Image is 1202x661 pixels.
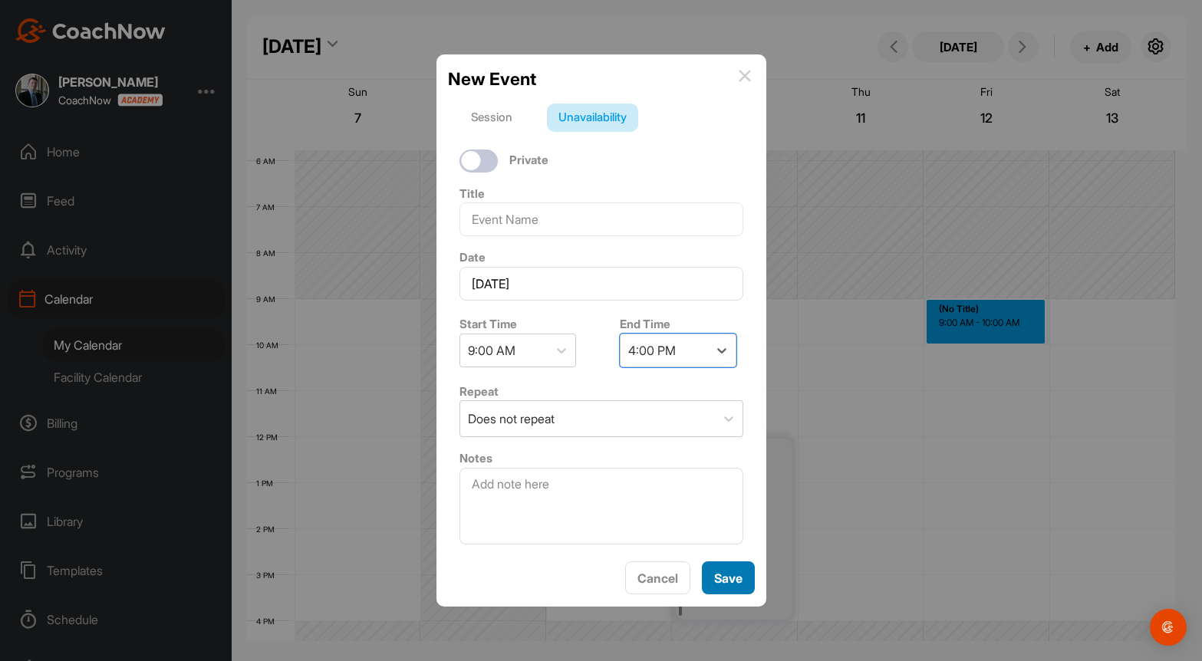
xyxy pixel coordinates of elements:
label: End Time [620,317,670,331]
label: Repeat [459,384,499,399]
button: Save [702,561,755,594]
button: Cancel [625,561,690,594]
label: Private [509,152,548,169]
label: Title [459,186,485,201]
img: info [739,70,751,82]
label: Date [459,250,486,265]
label: Notes [459,451,492,465]
label: Start Time [459,317,517,331]
input: Select Date [459,267,743,301]
div: Session [459,104,524,133]
div: 4:00 PM [628,341,676,360]
div: Does not repeat [468,409,555,428]
div: Unavailability [547,104,638,133]
h2: New Event [448,66,536,92]
input: Event Name [459,202,743,236]
div: 9:00 AM [468,341,515,360]
div: Open Intercom Messenger [1150,609,1187,646]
